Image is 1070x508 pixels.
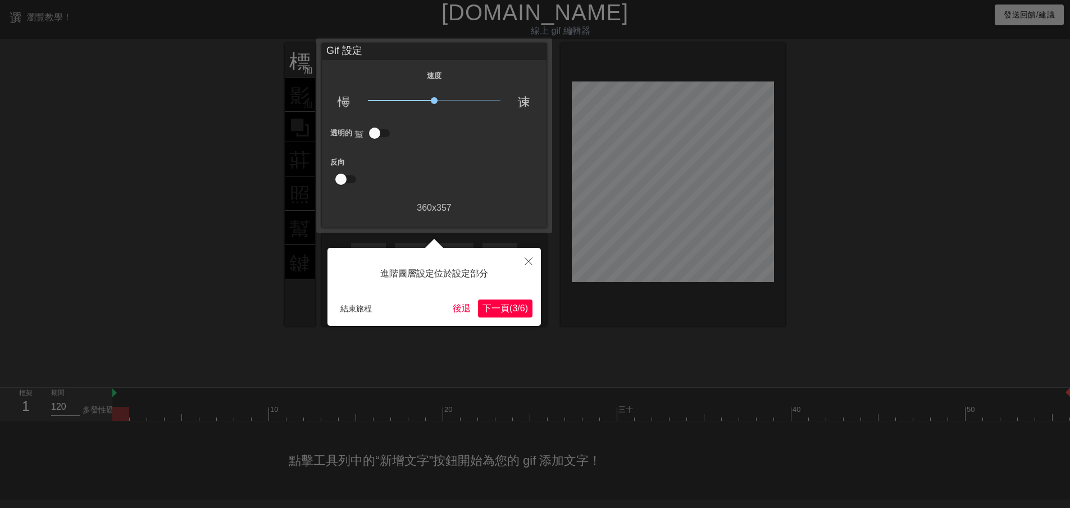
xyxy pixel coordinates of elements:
font: 進階圖層設定位於設定部分 [380,269,488,278]
font: 3 [512,303,517,313]
font: 下一頁 [482,303,509,313]
button: 下一個 [478,300,532,317]
font: / [517,303,520,313]
font: 結束旅程 [340,304,372,313]
font: ( [509,303,512,313]
font: 後退 [453,303,471,313]
button: 後退 [448,300,475,317]
font: 6 [520,303,525,313]
button: 結束旅程 [336,300,376,317]
font: ) [525,303,528,313]
button: 關閉 [516,248,541,274]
